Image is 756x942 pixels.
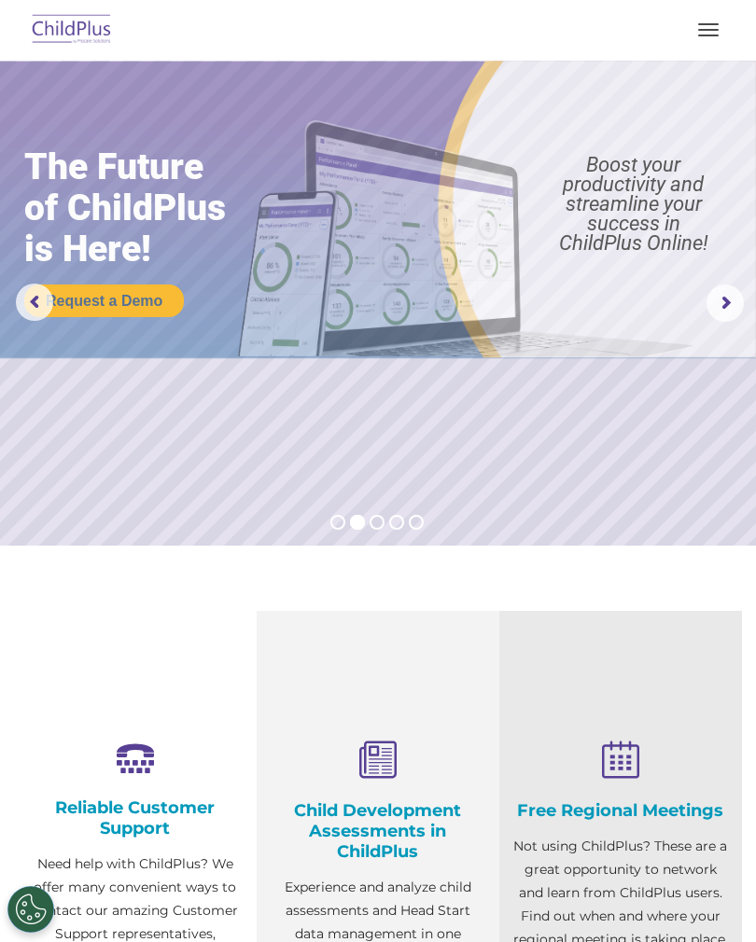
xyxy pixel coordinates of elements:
[24,146,266,270] rs-layer: The Future of ChildPlus is Here!
[28,797,243,838] h4: Reliable Customer Support
[513,800,728,821] h4: Free Regional Meetings
[522,155,746,253] rs-layer: Boost your productivity and streamline your success in ChildPlus Online!
[7,886,54,933] button: Cookies Settings
[28,8,116,52] img: ChildPlus by Procare Solutions
[271,800,485,862] h4: Child Development Assessments in ChildPlus
[24,284,184,317] a: Request a Demo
